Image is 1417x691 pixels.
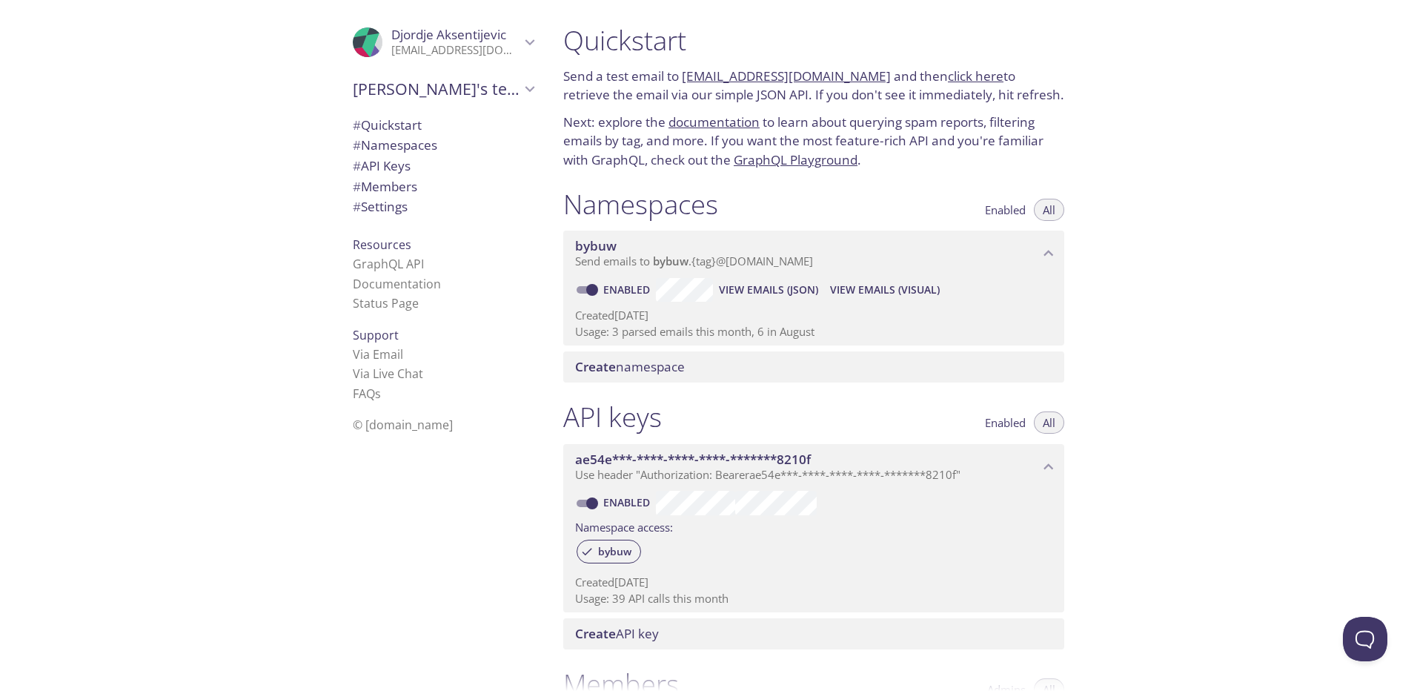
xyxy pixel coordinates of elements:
[353,198,361,215] span: #
[353,178,361,195] span: #
[563,231,1064,277] div: bybuw namespace
[575,358,685,375] span: namespace
[341,18,545,67] div: Djordje Aksentijevic
[976,199,1035,221] button: Enabled
[563,351,1064,383] div: Create namespace
[341,135,545,156] div: Namespaces
[575,237,617,254] span: bybuw
[713,278,824,302] button: View Emails (JSON)
[341,196,545,217] div: Team Settings
[353,178,417,195] span: Members
[563,67,1064,105] p: Send a test email to and then to retrieve the email via our simple JSON API. If you don't see it ...
[653,254,688,268] span: bybuw
[353,295,419,311] a: Status Page
[353,276,441,292] a: Documentation
[353,136,361,153] span: #
[682,67,891,85] a: [EMAIL_ADDRESS][DOMAIN_NAME]
[341,70,545,108] div: Pierre's team
[353,136,437,153] span: Namespaces
[563,113,1064,170] p: Next: explore the to learn about querying spam reports, filtering emails by tag, and more. If you...
[353,237,411,253] span: Resources
[1034,411,1064,434] button: All
[391,43,520,58] p: [EMAIL_ADDRESS][DOMAIN_NAME]
[824,278,946,302] button: View Emails (Visual)
[563,188,718,221] h1: Namespaces
[575,625,659,642] span: API key
[375,386,381,402] span: s
[575,591,1052,606] p: Usage: 39 API calls this month
[601,282,656,297] a: Enabled
[341,176,545,197] div: Members
[563,618,1064,649] div: Create API Key
[1343,617,1387,661] iframe: Help Scout Beacon - Open
[341,156,545,176] div: API Keys
[719,281,818,299] span: View Emails (JSON)
[575,308,1052,323] p: Created [DATE]
[341,115,545,136] div: Quickstart
[830,281,940,299] span: View Emails (Visual)
[353,198,408,215] span: Settings
[353,366,423,382] a: Via Live Chat
[563,24,1064,57] h1: Quickstart
[575,575,1052,590] p: Created [DATE]
[601,495,656,509] a: Enabled
[353,417,453,433] span: © [DOMAIN_NAME]
[353,157,361,174] span: #
[353,386,381,402] a: FAQ
[353,116,361,133] span: #
[353,79,520,99] span: [PERSON_NAME]'s team
[976,411,1035,434] button: Enabled
[353,327,399,343] span: Support
[1034,199,1064,221] button: All
[391,26,506,43] span: Djordje Aksentijevic
[668,113,760,130] a: documentation
[575,515,673,537] label: Namespace access:
[948,67,1003,85] a: click here
[563,400,662,434] h1: API keys
[575,254,813,268] span: Send emails to . {tag} @[DOMAIN_NAME]
[353,116,422,133] span: Quickstart
[575,358,616,375] span: Create
[589,545,640,558] span: bybuw
[734,151,857,168] a: GraphQL Playground
[353,256,424,272] a: GraphQL API
[353,157,411,174] span: API Keys
[353,346,403,363] a: Via Email
[575,625,616,642] span: Create
[577,540,641,563] div: bybuw
[575,324,1052,340] p: Usage: 3 parsed emails this month, 6 in August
